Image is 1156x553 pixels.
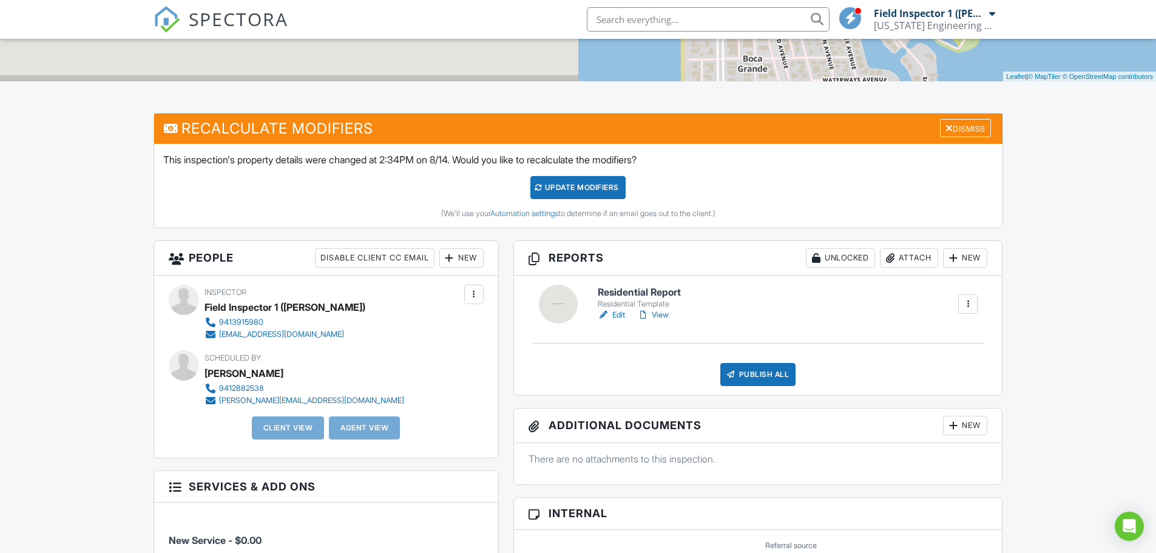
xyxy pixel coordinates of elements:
div: 9412882538 [219,384,264,393]
div: Publish All [720,363,796,386]
div: [PERSON_NAME][EMAIL_ADDRESS][DOMAIN_NAME] [219,396,404,405]
a: Leaflet [1006,73,1026,80]
h3: Additional Documents [514,409,1002,443]
h3: Recalculate Modifiers [154,114,1002,143]
div: Disable Client CC Email [315,248,434,268]
h3: Services & Add ons [154,471,498,503]
a: [PERSON_NAME][EMAIL_ADDRESS][DOMAIN_NAME] [204,395,404,407]
a: 9412882538 [204,382,404,395]
span: SPECTORA [189,6,288,32]
a: SPECTORA [154,16,288,42]
span: Scheduled By [204,353,261,362]
div: Field Inspector 1 ([PERSON_NAME]) [204,298,365,316]
div: [PERSON_NAME] [204,364,283,382]
a: © MapTiler [1028,73,1061,80]
label: Referral source [765,540,817,551]
div: New [943,416,987,435]
div: [EMAIL_ADDRESS][DOMAIN_NAME] [219,330,344,339]
div: Field Inspector 1 ([PERSON_NAME]) [874,7,986,19]
h6: Residential Report [598,287,681,298]
div: 9413915980 [219,317,263,327]
span: New Service - $0.00 [169,534,262,546]
a: © OpenStreetMap contributors [1063,73,1153,80]
a: [EMAIL_ADDRESS][DOMAIN_NAME] [204,328,356,341]
p: There are no attachments to this inspection. [529,452,988,466]
div: This inspection's property details were changed at 2:34PM on 8/14. Would you like to recalculate ... [154,144,1002,228]
div: Dismiss [940,119,991,138]
div: | [1003,72,1156,82]
span: Inspector [204,288,246,297]
div: Unlocked [806,248,875,268]
img: The Best Home Inspection Software - Spectora [154,6,180,33]
a: View [637,309,669,321]
a: Residential Report Residential Template [598,287,681,308]
a: 9413915980 [204,316,356,328]
div: Open Intercom Messenger [1115,512,1144,541]
div: New [943,248,987,268]
div: New [439,248,484,268]
div: Residential Template [598,299,681,309]
div: Attach [880,248,938,268]
h3: Reports [514,241,1002,276]
h3: People [154,241,498,276]
a: Edit [598,309,625,321]
div: (We'll use your to determine if an email goes out to the client.) [163,209,993,219]
div: UPDATE Modifiers [530,176,626,199]
input: Search everything... [587,7,830,32]
div: Florida Engineering LLC [874,19,995,32]
a: Automation settings [490,209,558,218]
h3: Internal [514,498,1002,529]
